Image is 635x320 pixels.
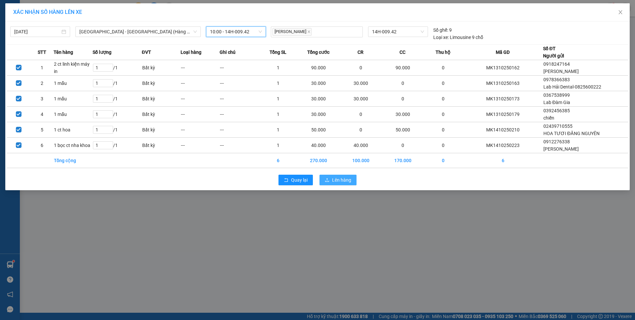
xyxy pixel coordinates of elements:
[30,91,54,107] td: 3
[463,91,543,107] td: MK1310250173
[54,138,93,153] td: 1 bọc ct nha khoa
[259,107,298,122] td: 1
[30,76,54,91] td: 2
[433,34,449,41] span: Loại xe:
[340,107,382,122] td: 0
[39,3,95,18] strong: Công ty TNHH Phúc Xuyên
[382,60,424,76] td: 90.000
[543,146,579,152] span: [PERSON_NAME]
[181,91,220,107] td: ---
[382,122,424,138] td: 50.000
[319,175,357,185] button: uploadLên hàng
[93,60,142,76] td: / 1
[30,122,54,138] td: 5
[543,124,572,129] span: 02439710555
[463,60,543,76] td: MK1310250162
[54,49,73,56] span: Tên hàng
[340,153,382,168] td: 100.000
[142,76,181,91] td: Bất kỳ
[298,153,340,168] td: 270.000
[400,49,405,56] span: CC
[54,91,93,107] td: 1 mẫu
[463,138,543,153] td: MK1410250223
[142,138,181,153] td: Bất kỳ
[332,176,351,184] span: Lên hàng
[93,107,142,122] td: / 1
[54,107,93,122] td: 1 mẫu
[433,26,448,34] span: Số ghế:
[340,60,382,76] td: 0
[30,107,54,122] td: 4
[543,139,570,144] span: 0912276338
[259,76,298,91] td: 1
[463,153,543,168] td: 6
[142,122,181,138] td: Bất kỳ
[543,61,570,67] span: 0918247164
[181,122,220,138] td: ---
[220,107,259,122] td: ---
[325,178,329,183] span: upload
[382,76,424,91] td: 0
[93,138,142,153] td: / 1
[93,122,142,138] td: / 1
[270,49,286,56] span: Tổng SL
[210,27,262,37] span: 10:00 - 14H-009.42
[382,153,424,168] td: 170.000
[220,91,259,107] td: ---
[93,91,142,107] td: / 1
[278,175,313,185] button: rollbackQuay lại
[38,49,46,56] span: STT
[424,138,463,153] td: 0
[259,60,298,76] td: 1
[424,60,463,76] td: 0
[496,49,510,56] span: Mã GD
[543,108,570,113] span: 0392456385
[382,91,424,107] td: 0
[307,49,329,56] span: Tổng cước
[424,107,463,122] td: 0
[142,49,151,56] span: ĐVT
[298,91,340,107] td: 30.000
[142,60,181,76] td: Bất kỳ
[220,49,235,56] span: Ghi chú
[618,10,623,15] span: close
[543,92,570,98] span: 0367538999
[543,131,599,136] span: HOA TƯƠI ĐĂNG NGUYÊN
[291,176,308,184] span: Quay lại
[298,138,340,153] td: 40.000
[463,76,543,91] td: MK1310250163
[181,138,220,153] td: ---
[142,107,181,122] td: Bất kỳ
[142,91,181,107] td: Bất kỳ
[35,19,99,43] span: Gửi hàng [GEOGRAPHIC_DATA]: Hotline:
[181,107,220,122] td: ---
[284,178,288,183] span: rollback
[54,153,93,168] td: Tổng cộng
[424,122,463,138] td: 0
[93,76,142,91] td: / 1
[424,91,463,107] td: 0
[611,3,630,22] button: Close
[30,138,54,153] td: 6
[358,49,363,56] span: CR
[433,34,483,41] div: Limousine 9 chỗ
[298,60,340,76] td: 90.000
[543,115,554,121] span: chiến
[259,138,298,153] td: 1
[38,44,96,62] span: Gửi hàng Hạ Long: Hotline:
[273,28,312,36] span: [PERSON_NAME]
[181,60,220,76] td: ---
[340,91,382,107] td: 30.000
[543,100,570,105] span: Lab Đàm Gia
[181,76,220,91] td: ---
[424,76,463,91] td: 0
[340,138,382,153] td: 40.000
[14,28,60,35] input: 14/10/2025
[543,69,579,74] span: [PERSON_NAME]
[54,76,93,91] td: 1 mẫu
[340,122,382,138] td: 0
[382,107,424,122] td: 30.000
[298,122,340,138] td: 50.000
[424,153,463,168] td: 0
[220,122,259,138] td: ---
